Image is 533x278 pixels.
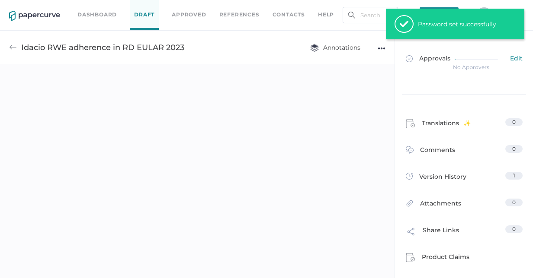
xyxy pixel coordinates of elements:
img: claims-icon.71597b81.svg [406,253,415,262]
img: attachments-icon.0dd0e375.svg [406,199,414,209]
button: New [420,7,459,23]
span: 0 [512,226,516,232]
span: Share Links [423,225,459,242]
span: Attachments [420,199,461,212]
input: Search Workspace [343,7,398,23]
span: 0 [512,145,516,152]
span: 0 [512,119,516,125]
span: New [427,7,451,23]
div: Password set successfully [418,20,504,28]
img: annotation-layers.cc6d0e6b.svg [310,44,319,52]
span: 1 [513,172,515,179]
img: claims-icon.71597b81.svg [406,119,415,129]
span: Approvals [406,54,450,64]
a: Attachments0 [406,199,523,212]
a: Version History1 [406,172,523,184]
a: Product Claims [406,252,523,265]
a: Dashboard [77,10,117,19]
span: Version History [419,172,466,184]
i: check [400,22,408,26]
a: Share Links0 [406,225,523,242]
div: Idacio RWE adherence in RD EULAR 2023 [21,39,184,56]
span: 0 [512,199,516,205]
div: help [318,10,334,19]
img: search.bf03fe8b.svg [348,12,355,19]
a: Comments0 [406,145,523,158]
img: share-link-icon.af96a55c.svg [406,226,416,239]
img: approved-grey.341b8de9.svg [406,55,413,62]
span: Translations [422,118,471,131]
div: ●●● [378,42,385,54]
a: References [219,10,260,19]
span: Edit [510,54,523,64]
img: comment-icon.4fbda5a2.svg [406,146,414,156]
a: Approved [172,10,206,19]
span: Comments [420,145,455,158]
span: Annotations [310,44,360,51]
span: Product Claims [422,252,469,265]
img: versions-icon.ee5af6b0.svg [406,173,413,181]
img: papercurve-logo-colour.7244d18c.svg [9,11,60,21]
a: Contacts [273,10,305,19]
img: back-arrow-grey.72011ae3.svg [9,44,17,51]
button: Annotations [302,39,369,56]
a: Translations0 [406,118,523,131]
a: ApprovalsEdit [401,46,528,79]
